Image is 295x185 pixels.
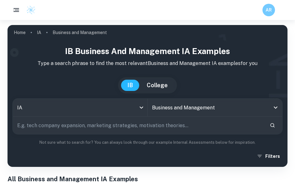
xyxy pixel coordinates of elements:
[14,28,26,37] a: Home
[13,60,282,67] p: Type a search phrase to find the most relevant Business and Management IA examples for you
[53,29,107,36] p: Business and Management
[267,120,278,131] button: Search
[140,80,174,91] button: College
[8,174,287,184] h1: All Business and Management IA Examples
[23,5,36,15] a: Clastify logo
[26,5,36,15] img: Clastify logo
[13,139,282,146] p: Not sure what to search for? You can always look through our example Internal Assessments below f...
[13,99,147,116] div: IA
[265,7,272,13] h6: AR
[8,25,287,167] img: profile cover
[13,117,265,134] input: E.g. tech company expansion, marketing strategies, motivation theories...
[13,45,282,57] h1: IB Business and Management IA examples
[255,151,282,162] button: Filters
[262,4,275,16] button: AR
[121,80,139,91] button: IB
[271,103,280,112] button: Open
[37,28,41,37] a: IA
